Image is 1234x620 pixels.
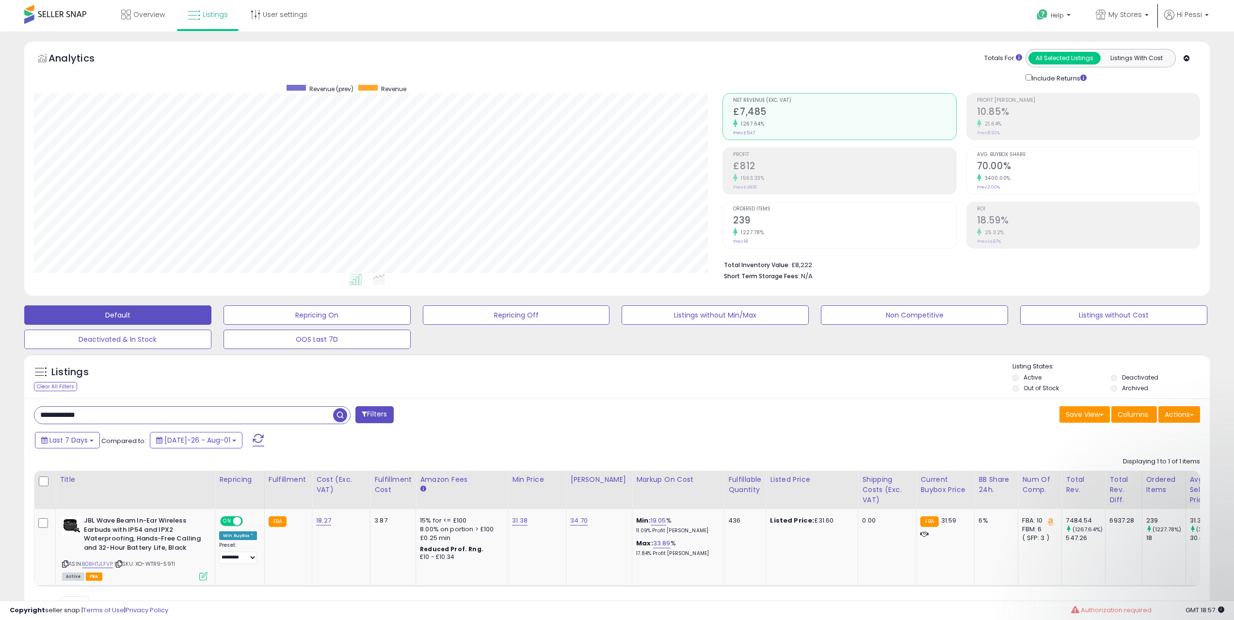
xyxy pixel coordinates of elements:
[770,516,850,525] div: £31.60
[977,160,1200,174] h2: 70.00%
[821,305,1008,325] button: Non Competitive
[801,271,813,281] span: N/A
[1122,384,1148,392] label: Archived
[420,534,500,542] div: £0.25 min
[82,560,113,568] a: B0BHTJLFVP
[62,516,81,536] img: 31nXVvSk7GL._SL40_.jpg
[733,130,755,136] small: Prev: £547
[133,10,165,19] span: Overview
[1036,9,1048,21] i: Get Help
[1022,525,1054,534] div: FBM: 6
[1177,10,1202,19] span: Hi Pessi
[1066,516,1105,525] div: 7484.54
[1158,406,1200,423] button: Actions
[733,207,956,212] span: Ordered Items
[733,184,757,190] small: Prev: £48.81
[35,432,100,448] button: Last 7 Days
[60,475,211,485] div: Title
[733,106,956,119] h2: £7,485
[150,432,242,448] button: [DATE]-26 - Aug-01
[724,261,790,269] b: Total Inventory Value:
[984,54,1022,63] div: Totals For
[724,272,800,280] b: Short Term Storage Fees:
[1196,525,1218,533] small: (3.03%)
[1190,534,1229,542] div: 30.4
[920,475,970,495] div: Current Buybox Price
[977,238,1001,244] small: Prev: 14.87%
[978,475,1014,495] div: BB Share 24h.
[1028,52,1101,64] button: All Selected Listings
[420,485,426,493] small: Amazon Fees.
[636,550,717,557] p: 17.84% Profit [PERSON_NAME]
[733,152,956,158] span: Profit
[1111,406,1157,423] button: Columns
[1018,72,1098,83] div: Include Returns
[420,475,504,485] div: Amazon Fees
[374,516,408,525] div: 3.87
[636,539,653,548] b: Max:
[83,605,124,615] a: Terms of Use
[636,475,720,485] div: Markup on Cost
[636,539,717,557] div: %
[733,215,956,228] h2: 239
[34,382,77,391] div: Clear All Filters
[101,436,146,445] span: Compared to:
[977,130,1000,136] small: Prev: 8.92%
[570,516,588,525] a: 34.70
[570,475,628,485] div: [PERSON_NAME]
[84,516,202,555] b: JBL Wave Beam In-Ear Wireless Earbuds with IP54 and IPX2 Waterproofing, Hands-Free Calling and 32...
[1118,410,1148,419] span: Columns
[653,539,671,548] a: 33.89
[636,516,717,534] div: %
[512,475,562,485] div: Min Price
[862,475,912,505] div: Shipping Costs (Exc. VAT)
[733,238,748,244] small: Prev: 18
[1022,516,1054,525] div: FBA: 10
[737,229,764,236] small: 1227.78%
[269,516,287,527] small: FBA
[1146,475,1182,495] div: Ordered Items
[1024,384,1059,392] label: Out of Stock
[1153,525,1182,533] small: (1227.78%)
[1109,475,1138,505] div: Total Rev. Diff.
[632,471,724,509] th: The percentage added to the cost of goods (COGS) that forms the calculator for Min & Max prices.
[423,305,610,325] button: Repricing Off
[770,516,814,525] b: Listed Price:
[1146,534,1186,542] div: 18
[636,516,651,525] b: Min:
[224,305,411,325] button: Repricing On
[126,605,168,615] a: Privacy Policy
[920,516,938,527] small: FBA
[1066,475,1101,495] div: Total Rev.
[941,516,957,525] span: 31.59
[862,516,909,525] div: 0.00
[24,330,211,349] button: Deactivated & In Stock
[728,516,758,525] div: 436
[622,305,809,325] button: Listings without Min/Max
[981,120,1002,127] small: 21.64%
[1066,534,1105,542] div: 547.26
[1190,516,1229,525] div: 31.32
[62,572,84,581] span: All listings currently available for purchase on Amazon
[164,435,230,445] span: [DATE]-26 - Aug-01
[219,531,257,540] div: Win BuyBox *
[10,605,45,615] strong: Copyright
[420,516,500,525] div: 15% for <= £100
[1022,534,1054,542] div: ( SFP: 3 )
[41,600,111,609] span: Show: entries
[10,606,168,615] div: seller snap | |
[309,85,353,93] span: Revenue (prev)
[381,85,406,93] span: Revenue
[1164,10,1209,32] a: Hi Pessi
[977,215,1200,228] h2: 18.59%
[733,98,956,103] span: Net Revenue (Exc. VAT)
[420,553,500,561] div: £10 - £10.34
[1146,516,1186,525] div: 239
[1020,305,1207,325] button: Listings without Cost
[355,406,393,423] button: Filters
[981,175,1010,182] small: 3400.00%
[221,517,233,525] span: ON
[1123,457,1200,466] div: Displaying 1 to 1 of 1 items
[316,475,366,495] div: Cost (Exc. VAT)
[1051,11,1064,19] span: Help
